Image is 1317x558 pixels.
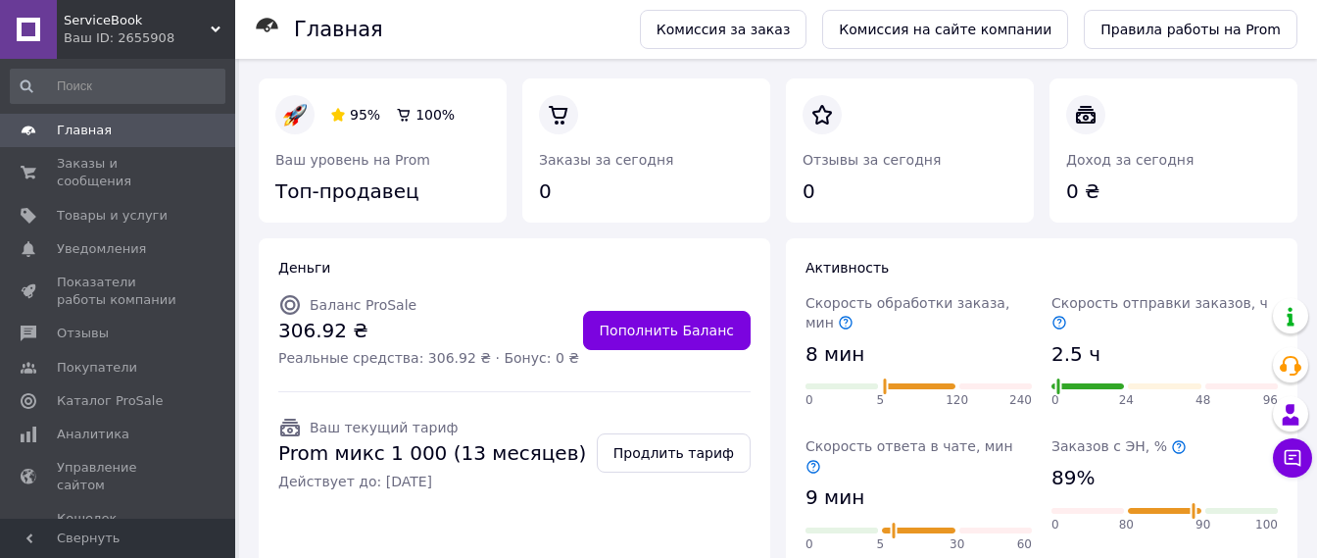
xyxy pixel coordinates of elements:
[310,297,416,313] span: Баланс ProSale
[1051,340,1100,369] span: 2.5 ч
[278,472,586,491] span: Действует до: [DATE]
[57,426,129,443] span: Аналитика
[877,536,885,553] span: 5
[1119,392,1134,409] span: 24
[1051,464,1095,492] span: 89%
[877,392,885,409] span: 5
[278,348,579,368] span: Реальные средства: 306.92 ₴ · Бонус: 0 ₴
[57,155,181,190] span: Заказы и сообщения
[805,483,864,512] span: 9 мин
[1051,517,1059,533] span: 0
[57,274,181,309] span: Показатели работы компании
[1051,392,1059,409] span: 0
[950,536,964,553] span: 30
[64,12,211,29] span: ServiceBook
[278,439,586,468] span: Prom микс 1 000 (13 месяцев)
[1051,295,1268,330] span: Скорость отправки заказов, ч
[57,207,168,225] span: Товары и услуги
[57,325,109,342] span: Отзывы
[57,240,146,258] span: Уведомления
[1255,517,1278,533] span: 100
[57,392,163,410] span: Каталог ProSale
[805,340,864,369] span: 8 мин
[822,10,1068,49] a: Комиссия на сайте компании
[1009,392,1032,409] span: 240
[415,107,455,123] span: 100%
[57,459,181,494] span: Управление сайтом
[1273,438,1312,478] button: Чат с покупателем
[597,433,751,473] a: Продлить тариф
[1195,392,1210,409] span: 48
[583,311,751,350] a: Пополнить Баланс
[805,438,1013,474] span: Скорость ответа в чате, мин
[1084,10,1297,49] a: Правила работы на Prom
[57,359,137,377] span: Покупатели
[805,536,813,553] span: 0
[57,122,112,139] span: Главная
[57,510,181,545] span: Кошелек компании
[805,392,813,409] span: 0
[64,29,235,47] div: Ваш ID: 2655908
[1119,517,1134,533] span: 80
[805,260,889,276] span: Активность
[946,392,968,409] span: 120
[10,69,225,104] input: Поиск
[350,107,380,123] span: 95%
[278,317,579,345] span: 306.92 ₴
[278,260,330,276] span: Деньги
[1195,517,1210,533] span: 90
[310,420,458,435] span: Ваш текущий тариф
[1017,536,1032,553] span: 60
[294,18,383,41] h1: Главная
[1263,392,1278,409] span: 96
[805,295,1009,330] span: Скорость обработки заказа, мин
[1051,438,1187,454] span: Заказов с ЭН, %
[640,10,807,49] a: Комиссия за заказ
